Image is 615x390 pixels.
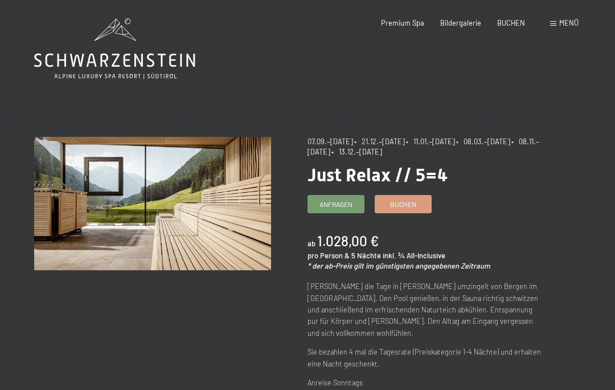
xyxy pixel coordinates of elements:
span: Just Relax // 5=4 [307,164,448,186]
span: Buchen [390,200,416,209]
em: * der ab-Preis gilt im günstigsten angegebenen Zeitraum [307,261,490,270]
a: BUCHEN [497,18,525,27]
a: Premium Spa [381,18,424,27]
span: inkl. ¾ All-Inclusive [383,251,445,260]
span: Menü [559,18,579,27]
img: Just Relax // 5=4 [34,137,271,270]
p: Anreise Sonntags [307,377,544,388]
span: Anfragen [319,200,352,209]
a: Buchen [375,196,431,213]
span: • 13.12.–[DATE] [331,147,382,156]
span: 5 Nächte [351,251,381,260]
a: Anfragen [308,196,364,213]
span: pro Person & [307,251,350,260]
span: • 08.03.–[DATE] [456,137,510,146]
a: Bildergalerie [440,18,481,27]
p: Sie bezahlen 4 mal die Tagesrate (Preiskategorie 1-4 Nächte) und erhalten eine Nacht geschenkt. [307,346,544,369]
p: [PERSON_NAME] die Tage in [PERSON_NAME] umzingelt von Bergen im [GEOGRAPHIC_DATA]. Den Pool genie... [307,281,544,339]
span: • 21.12.–[DATE] [354,137,405,146]
span: 07.09.–[DATE] [307,137,353,146]
span: ab [307,239,315,248]
b: 1.028,00 € [317,233,379,249]
span: • 08.11.–[DATE] [307,137,539,156]
span: • 11.01.–[DATE] [406,137,455,146]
